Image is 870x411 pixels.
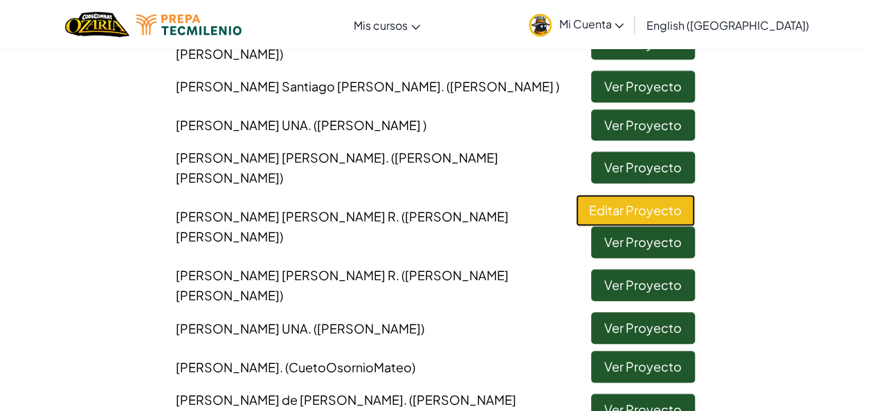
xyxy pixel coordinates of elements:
span: Mis cursos [354,18,408,33]
span: [PERSON_NAME] UNA [176,320,424,336]
span: . ([PERSON_NAME] [PERSON_NAME]) [176,26,509,62]
span: [PERSON_NAME] UNA [176,117,426,133]
span: [PERSON_NAME] [176,359,415,375]
span: English ([GEOGRAPHIC_DATA]) [646,18,808,33]
span: . (CuetoOsornioMateo) [280,359,415,375]
span: [PERSON_NAME] [PERSON_NAME] R [176,267,509,303]
a: Ver Proyecto [591,71,695,102]
span: . ([PERSON_NAME]) [308,320,424,336]
span: [PERSON_NAME] [PERSON_NAME] [176,149,498,185]
a: Ver Proyecto [591,312,695,344]
a: Ver Proyecto [591,226,695,258]
span: [PERSON_NAME] [PERSON_NAME] R [176,26,509,62]
a: Ver Proyecto [591,109,695,141]
span: Mi Cuenta [559,17,624,31]
span: . ([PERSON_NAME] ) [308,117,426,133]
a: Ver Proyecto [591,152,695,183]
img: Hogar [65,10,129,39]
a: English ([GEOGRAPHIC_DATA]) [639,6,815,44]
a: Ver Proyecto [591,269,695,301]
a: Ver Proyecto [591,351,695,383]
a: Editar Proyecto [576,194,695,226]
a: Mis cursos [347,6,427,44]
span: [PERSON_NAME] [PERSON_NAME] R [176,208,509,244]
a: Logotipo de Ozaria by CodeCombat [65,10,129,39]
img: Logotipo de Tecmilenio [136,15,242,35]
a: Mi Cuenta [522,3,631,46]
span: . ([PERSON_NAME] ) [441,78,559,94]
img: avatar [529,14,552,37]
span: [PERSON_NAME] Santiago [PERSON_NAME] [176,78,559,94]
